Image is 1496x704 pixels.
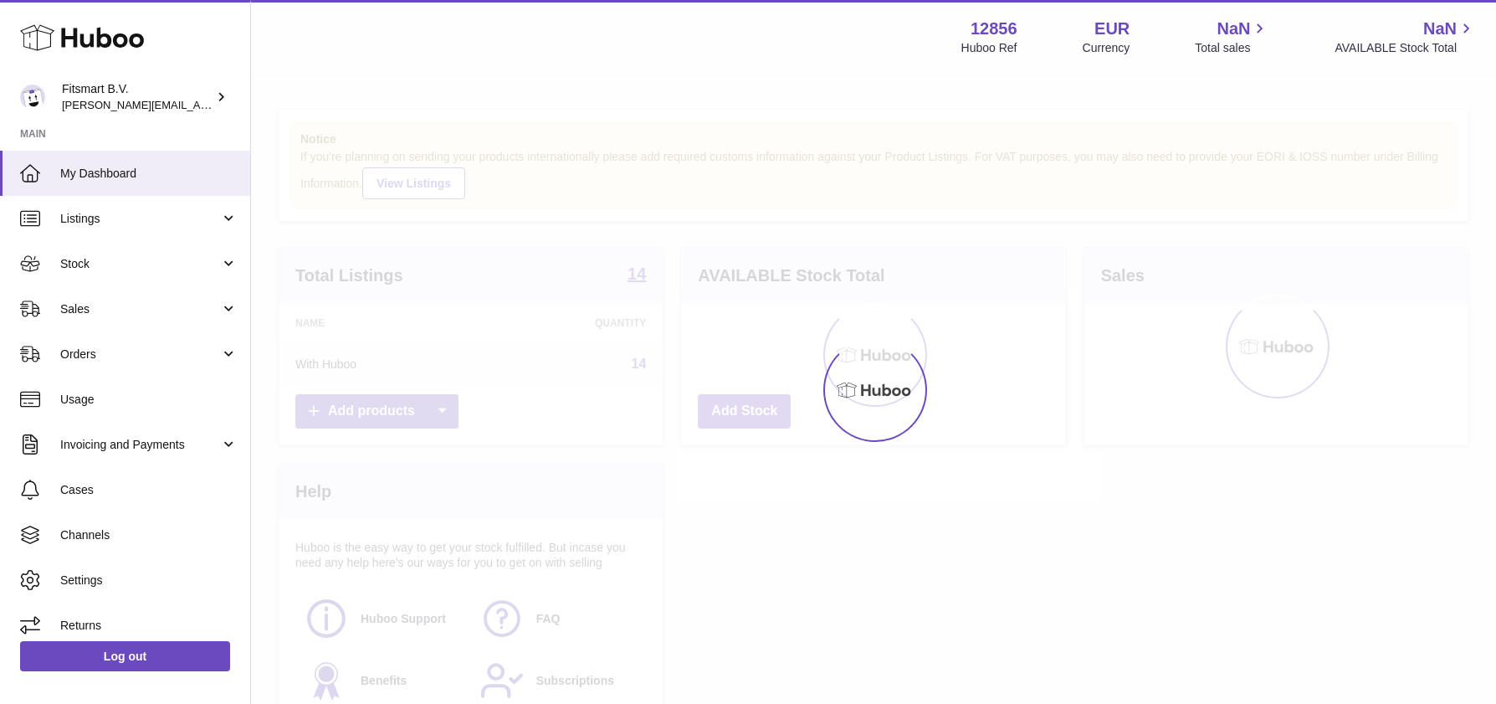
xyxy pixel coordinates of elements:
[60,573,238,588] span: Settings
[60,392,238,408] span: Usage
[60,166,238,182] span: My Dashboard
[62,98,336,111] span: [PERSON_NAME][EMAIL_ADDRESS][DOMAIN_NAME]
[1083,40,1130,56] div: Currency
[62,81,213,113] div: Fitsmart B.V.
[60,527,238,543] span: Channels
[1195,40,1269,56] span: Total sales
[60,211,220,227] span: Listings
[60,437,220,453] span: Invoicing and Payments
[1335,18,1476,56] a: NaN AVAILABLE Stock Total
[60,256,220,272] span: Stock
[1195,18,1269,56] a: NaN Total sales
[60,301,220,317] span: Sales
[1423,18,1457,40] span: NaN
[1335,40,1476,56] span: AVAILABLE Stock Total
[1094,18,1130,40] strong: EUR
[60,482,238,498] span: Cases
[20,641,230,671] a: Log out
[60,347,220,362] span: Orders
[1217,18,1250,40] span: NaN
[20,85,45,110] img: jonathan@leaderoo.com
[971,18,1017,40] strong: 12856
[60,618,238,634] span: Returns
[961,40,1017,56] div: Huboo Ref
